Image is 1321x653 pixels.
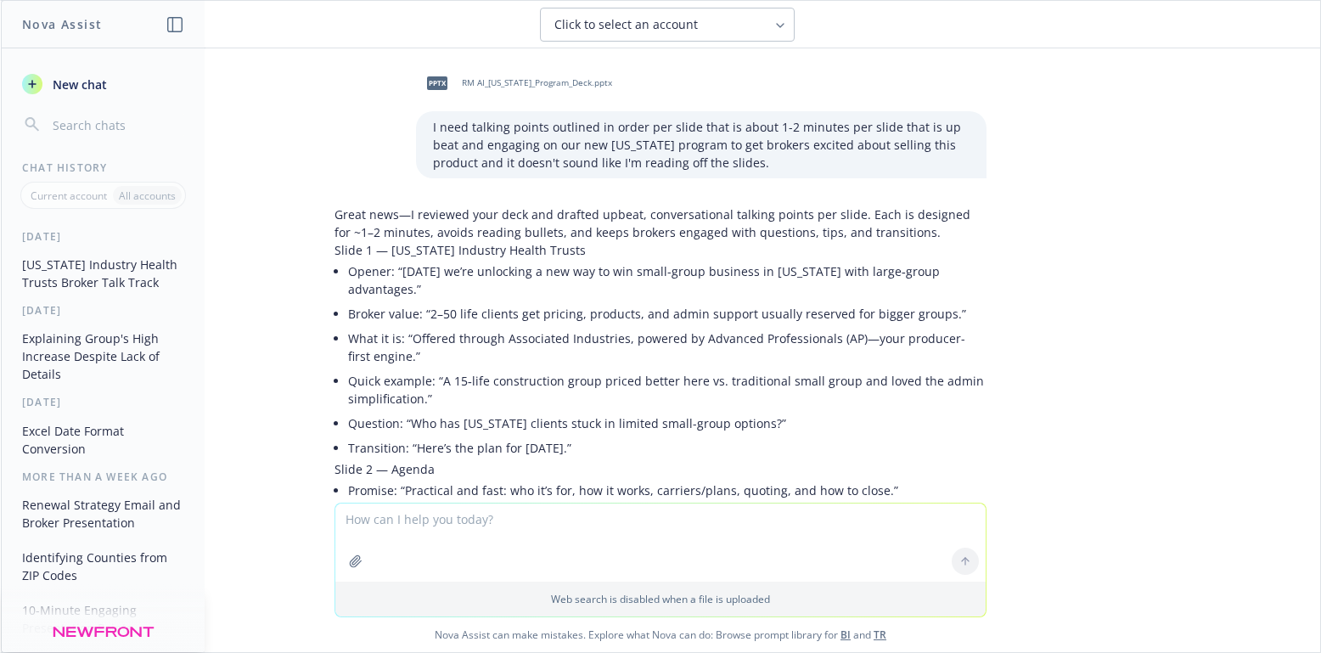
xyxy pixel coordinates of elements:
div: pptxRM AI_[US_STATE]_Program_Deck.pptx [416,62,616,104]
li: Quick example: “A 15‑life construction group priced better here vs. traditional small group and l... [348,369,987,411]
p: Slide 1 — [US_STATE] Industry Health Trusts [334,241,987,259]
a: BI [840,628,851,642]
li: Promise: “Practical and fast: who it’s for, how it works, carriers/plans, quoting, and how to clo... [348,478,987,503]
p: I need talking points outlined in order per slide that is about 1-2 minutes per slide that is up ... [433,118,970,172]
li: Question: “Who has [US_STATE] clients stuck in limited small-group options?” [348,411,987,436]
span: Click to select an account [554,16,698,33]
li: Transition: “Here’s the plan for [DATE].” [348,436,987,460]
li: What it is: “Offered through Associated Industries, powered by Advanced Professionals (AP)—your p... [348,326,987,369]
h1: Nova Assist [22,15,102,33]
div: [DATE] [2,395,205,409]
li: Opener: “[DATE] we’re unlocking a new way to win small-group business in [US_STATE] with large‑gr... [348,259,987,301]
button: Excel Date Format Conversion [15,417,191,463]
button: Renewal Strategy Email and Broker Presentation [15,491,191,537]
p: Great news—I reviewed your deck and drafted upbeat, conversational talking points per slide. Each... [334,205,987,241]
span: pptx [427,76,447,89]
div: Chat History [2,160,205,175]
button: Click to select an account [540,8,795,42]
button: Identifying Counties from ZIP Codes [15,543,191,589]
span: RM AI_[US_STATE]_Program_Deck.pptx [462,77,612,88]
button: 10-Minute Engaging Presentation Points [15,596,191,642]
div: [DATE] [2,303,205,318]
button: New chat [15,69,191,99]
a: TR [874,628,886,642]
p: Current account [31,189,107,203]
div: More than a week ago [2,470,205,484]
p: Slide 2 — Agenda [334,460,987,478]
input: Search chats [49,113,184,137]
span: Nova Assist can make mistakes. Explore what Nova can do: Browse prompt library for and [8,617,1313,652]
p: Web search is disabled when a file is uploaded [346,592,975,606]
li: Broker value: “2–50 life clients get pricing, products, and admin support usually reserved for bi... [348,301,987,326]
p: All accounts [119,189,176,203]
button: Explaining Group's High Increase Despite Lack of Details [15,324,191,388]
div: [DATE] [2,229,205,244]
span: New chat [49,76,107,93]
button: [US_STATE] Industry Health Trusts Broker Talk Track [15,251,191,296]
